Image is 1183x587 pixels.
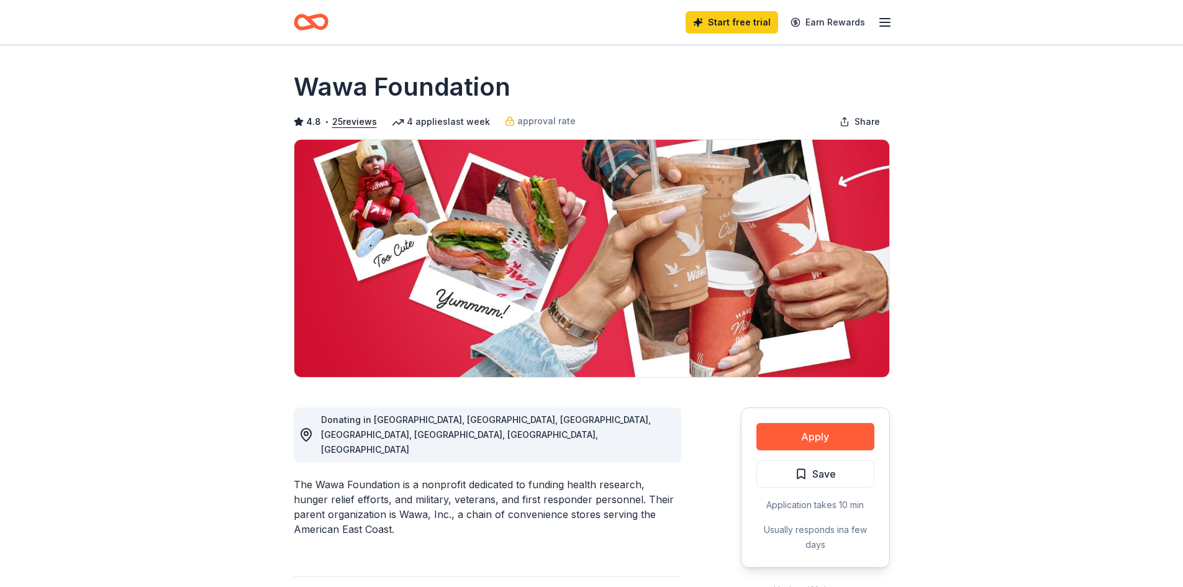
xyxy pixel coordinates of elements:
[294,140,889,377] img: Image for Wawa Foundation
[830,109,890,134] button: Share
[294,7,329,37] a: Home
[392,114,490,129] div: 4 applies last week
[812,466,836,482] span: Save
[686,11,778,34] a: Start free trial
[306,114,321,129] span: 4.8
[756,498,874,512] div: Application takes 10 min
[756,522,874,552] div: Usually responds in a few days
[324,117,329,127] span: •
[517,114,576,129] span: approval rate
[505,114,576,129] a: approval rate
[321,414,651,455] span: Donating in [GEOGRAPHIC_DATA], [GEOGRAPHIC_DATA], [GEOGRAPHIC_DATA], [GEOGRAPHIC_DATA], [GEOGRAPH...
[294,70,510,104] h1: Wawa Foundation
[783,11,873,34] a: Earn Rewards
[854,114,880,129] span: Share
[332,114,377,129] button: 25reviews
[756,460,874,488] button: Save
[294,477,681,537] div: The Wawa Foundation is a nonprofit dedicated to funding health research, hunger relief efforts, a...
[756,423,874,450] button: Apply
